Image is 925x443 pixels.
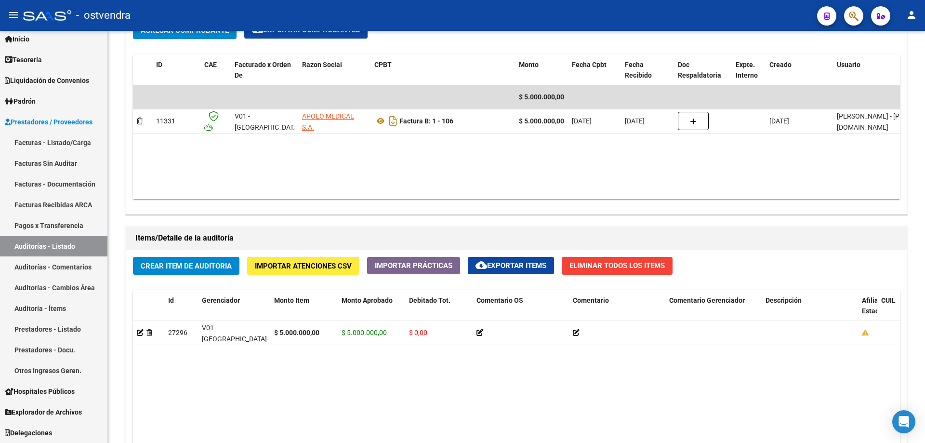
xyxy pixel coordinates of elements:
span: Tesorería [5,54,42,65]
datatable-header-cell: Comentario OS [473,290,569,333]
datatable-header-cell: Creado [766,54,833,86]
strong: Factura B: 1 - 106 [399,117,453,125]
datatable-header-cell: ID [152,54,200,86]
strong: $ 5.000.000,00 [274,329,319,336]
span: Exportar Comprobantes [252,26,360,34]
button: Importar Atenciones CSV [247,257,359,275]
button: Importar Prácticas [367,257,460,274]
datatable-header-cell: Razon Social [298,54,370,86]
span: Fecha Recibido [625,61,652,80]
span: Creado [769,61,792,68]
datatable-header-cell: Gerenciador [198,290,270,333]
datatable-header-cell: Id [164,290,198,333]
span: [DATE] [625,117,645,125]
span: APOLO MEDICAL S.A. [302,112,354,131]
span: CUIL [881,296,896,304]
datatable-header-cell: Facturado x Orden De [231,54,298,86]
span: Monto [519,61,539,68]
span: [DATE] [769,117,789,125]
span: Delegaciones [5,428,52,438]
span: Descripción [766,296,802,304]
button: Eliminar Todos los Items [562,257,673,275]
span: V01 - [GEOGRAPHIC_DATA] [235,112,300,131]
span: CAE [204,61,217,68]
span: $ 5.000.000,00 [342,329,387,336]
span: Usuario [837,61,860,68]
span: Expte. Interno [736,61,758,80]
span: Importar Prácticas [375,261,452,270]
h1: Items/Detalle de la auditoría [135,230,898,246]
mat-icon: menu [8,9,19,21]
datatable-header-cell: Debitado Tot. [405,290,473,333]
datatable-header-cell: Descripción [762,290,858,333]
span: Prestadores / Proveedores [5,117,92,127]
span: Eliminar Todos los Items [569,261,665,270]
datatable-header-cell: Comentario Gerenciador [665,290,762,333]
datatable-header-cell: Fecha Recibido [621,54,674,86]
span: - ostvendra [76,5,131,26]
datatable-header-cell: Monto [515,54,568,86]
span: Id [168,296,174,304]
strong: $ 5.000.000,00 [519,117,564,125]
span: Monto Item [274,296,309,304]
datatable-header-cell: Doc Respaldatoria [674,54,732,86]
span: 27296 [168,329,187,336]
span: Hospitales Públicos [5,386,75,397]
mat-icon: cloud_download [476,259,487,271]
span: Doc Respaldatoria [678,61,721,80]
button: Crear Item de Auditoria [133,257,239,275]
datatable-header-cell: Comentario [569,290,665,333]
datatable-header-cell: Fecha Cpbt [568,54,621,86]
datatable-header-cell: CAE [200,54,231,86]
span: Afiliado Estado [862,296,886,315]
div: Open Intercom Messenger [892,410,915,433]
span: Crear Item de Auditoria [141,262,232,270]
span: Comentario [573,296,609,304]
span: Gerenciador [202,296,240,304]
span: Liquidación de Convenios [5,75,89,86]
span: Importar Atenciones CSV [255,262,352,270]
span: Facturado x Orden De [235,61,291,80]
span: $ 0,00 [409,329,427,336]
span: V01 - [GEOGRAPHIC_DATA] [202,324,267,343]
span: [DATE] [572,117,592,125]
span: ID [156,61,162,68]
i: Descargar documento [387,113,399,129]
datatable-header-cell: CPBT [370,54,515,86]
span: Monto Aprobado [342,296,393,304]
span: Fecha Cpbt [572,61,607,68]
datatable-header-cell: Afiliado Estado [858,290,877,333]
span: CPBT [374,61,392,68]
datatable-header-cell: Monto Item [270,290,338,333]
span: Inicio [5,34,29,44]
span: Explorador de Archivos [5,407,82,417]
button: Exportar Items [468,257,554,274]
span: $ 5.000.000,00 [519,93,564,101]
span: Comentario Gerenciador [669,296,745,304]
mat-icon: person [906,9,917,21]
span: Padrón [5,96,36,107]
span: Razon Social [302,61,342,68]
span: Comentario OS [476,296,523,304]
span: 11331 [156,117,175,125]
span: Debitado Tot. [409,296,450,304]
span: Exportar Items [476,261,546,270]
datatable-header-cell: Expte. Interno [732,54,766,86]
datatable-header-cell: Monto Aprobado [338,290,405,333]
